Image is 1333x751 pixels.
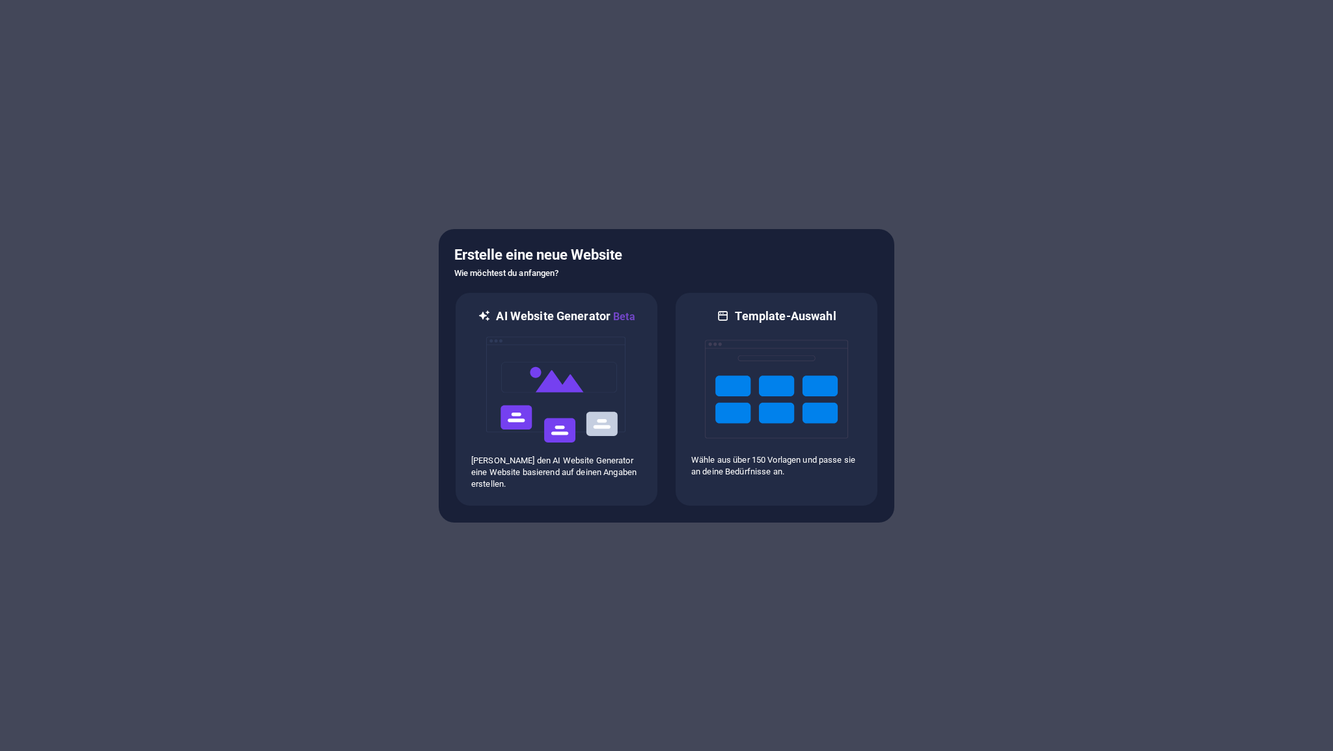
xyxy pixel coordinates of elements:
[471,455,642,490] p: [PERSON_NAME] den AI Website Generator eine Website basierend auf deinen Angaben erstellen.
[454,245,879,266] h5: Erstelle eine neue Website
[691,454,862,478] p: Wähle aus über 150 Vorlagen und passe sie an deine Bedürfnisse an.
[485,325,628,455] img: ai
[454,292,659,507] div: AI Website GeneratorBetaai[PERSON_NAME] den AI Website Generator eine Website basierend auf deine...
[735,308,836,324] h6: Template-Auswahl
[496,308,635,325] h6: AI Website Generator
[674,292,879,507] div: Template-AuswahlWähle aus über 150 Vorlagen und passe sie an deine Bedürfnisse an.
[454,266,879,281] h6: Wie möchtest du anfangen?
[611,310,635,323] span: Beta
